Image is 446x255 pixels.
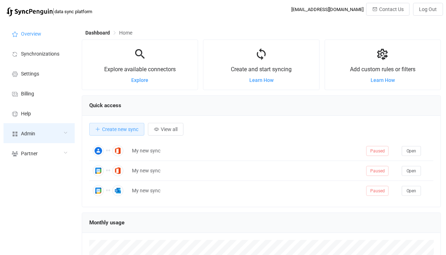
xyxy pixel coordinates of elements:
[21,31,41,37] span: Overview
[407,188,416,193] span: Open
[413,3,443,16] button: Log Out
[93,145,104,156] img: Google Contacts
[402,148,421,153] a: Open
[4,43,75,63] a: Synchronizations
[104,66,176,73] span: Explore available connectors
[371,77,395,83] a: Learn How
[4,24,75,43] a: Overview
[21,71,39,77] span: Settings
[407,149,416,153] span: Open
[89,219,124,226] span: Monthly usage
[89,123,144,136] button: Create new sync
[128,147,363,155] div: My new sync
[21,111,31,117] span: Help
[112,145,123,156] img: Office 365 Contacts
[419,6,437,12] span: Log Out
[402,146,421,156] button: Open
[350,66,415,73] span: Add custom rules or filters
[4,83,75,103] a: Billing
[366,3,410,16] button: Contact Us
[21,91,34,97] span: Billing
[132,77,149,83] a: Explore
[112,185,123,196] img: Outlook Calendar Meetings
[402,186,421,196] button: Open
[128,167,363,175] div: My new sync
[4,63,75,83] a: Settings
[366,146,389,156] span: Paused
[54,9,92,14] span: data sync platform
[249,77,274,83] a: Learn How
[6,6,92,16] a: |data sync platform
[21,151,38,157] span: Partner
[93,185,104,196] img: Google Calendar Meetings
[85,30,110,36] span: Dashboard
[407,168,416,173] span: Open
[85,30,132,35] div: Breadcrumb
[21,51,59,57] span: Synchronizations
[148,123,184,136] button: View all
[161,126,177,132] span: View all
[89,102,121,109] span: Quick access
[379,6,404,12] span: Contact Us
[402,188,421,193] a: Open
[291,7,363,12] div: [EMAIL_ADDRESS][DOMAIN_NAME]
[402,168,421,173] a: Open
[128,187,363,195] div: My new sync
[366,186,389,196] span: Paused
[119,30,132,36] span: Home
[53,6,54,16] span: |
[366,166,389,176] span: Paused
[231,66,292,73] span: Create and start syncing
[21,131,35,137] span: Admin
[4,103,75,123] a: Help
[112,165,123,176] img: Office 365 Calendar Meetings
[402,166,421,176] button: Open
[93,165,104,176] img: Google Calendar Meetings
[102,126,138,132] span: Create new sync
[6,7,53,16] img: syncpenguin.svg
